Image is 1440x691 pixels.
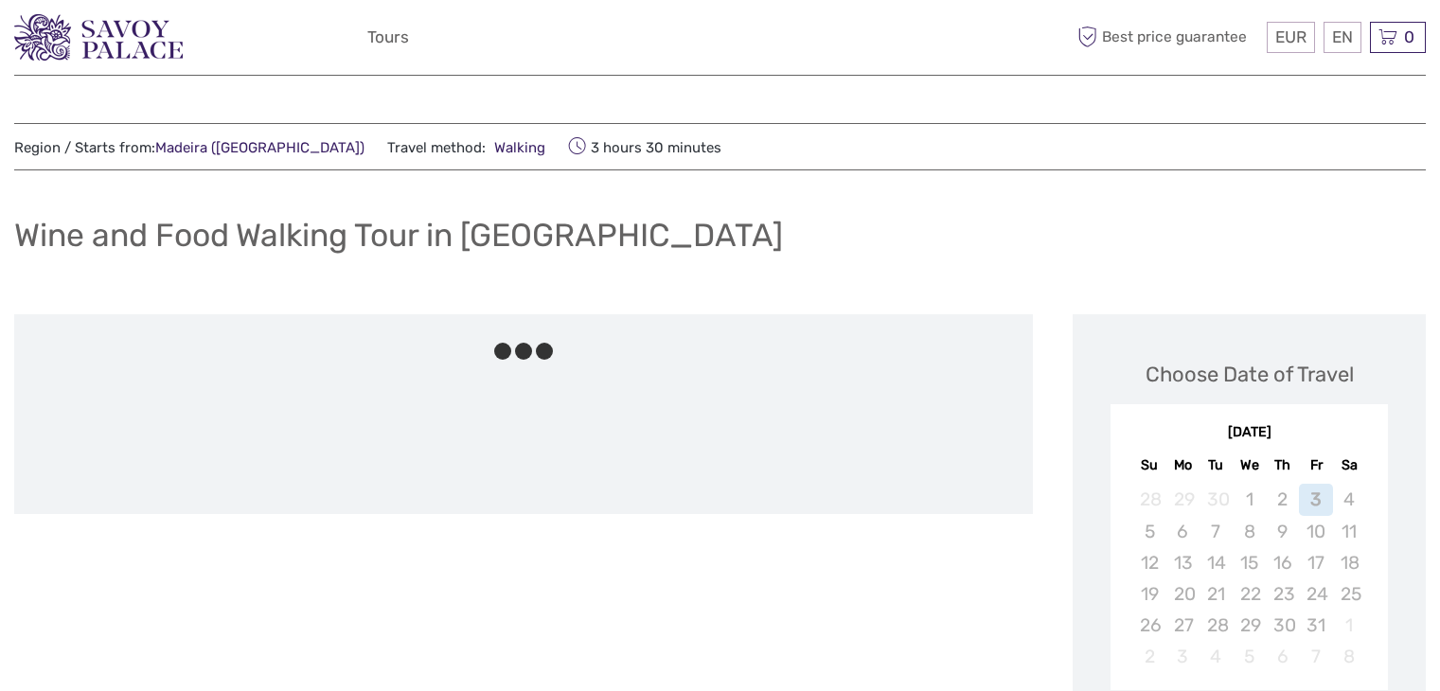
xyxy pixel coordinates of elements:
[1233,484,1266,515] div: Not available Wednesday, October 1st, 2025
[1132,484,1165,515] div: Not available Sunday, September 28th, 2025
[1166,578,1200,610] div: Not available Monday, October 20th, 2025
[1132,578,1165,610] div: Not available Sunday, October 19th, 2025
[1266,610,1299,641] div: Not available Thursday, October 30th, 2025
[1233,610,1266,641] div: Not available Wednesday, October 29th, 2025
[1073,22,1262,53] span: Best price guarantee
[367,24,409,51] a: Tours
[1233,547,1266,578] div: Not available Wednesday, October 15th, 2025
[486,139,545,156] a: Walking
[1299,516,1332,547] div: Not available Friday, October 10th, 2025
[1200,452,1233,478] div: Tu
[1166,484,1200,515] div: Not available Monday, September 29th, 2025
[1266,641,1299,672] div: Not available Thursday, November 6th, 2025
[14,216,783,255] h1: Wine and Food Walking Tour in [GEOGRAPHIC_DATA]
[1266,547,1299,578] div: Not available Thursday, October 16th, 2025
[1200,547,1233,578] div: Not available Tuesday, October 14th, 2025
[1166,516,1200,547] div: Not available Monday, October 6th, 2025
[1146,360,1354,389] div: Choose Date of Travel
[14,138,364,158] span: Region / Starts from:
[1299,578,1332,610] div: Not available Friday, October 24th, 2025
[1132,547,1165,578] div: Not available Sunday, October 12th, 2025
[1266,452,1299,478] div: Th
[1333,578,1366,610] div: Not available Saturday, October 25th, 2025
[1299,484,1332,515] div: Not available Friday, October 3rd, 2025
[1117,484,1382,672] div: month 2025-10
[1333,484,1366,515] div: Not available Saturday, October 4th, 2025
[1299,452,1332,478] div: Fr
[14,14,183,61] img: 3279-876b4492-ee62-4c61-8ef8-acb0a8f63b96_logo_small.png
[1200,610,1233,641] div: Not available Tuesday, October 28th, 2025
[1299,547,1332,578] div: Not available Friday, October 17th, 2025
[568,133,721,160] span: 3 hours 30 minutes
[1266,484,1299,515] div: Not available Thursday, October 2nd, 2025
[1333,641,1366,672] div: Not available Saturday, November 8th, 2025
[1233,452,1266,478] div: We
[1132,452,1165,478] div: Su
[1166,641,1200,672] div: Not available Monday, November 3rd, 2025
[1333,516,1366,547] div: Not available Saturday, October 11th, 2025
[1275,27,1307,46] span: EUR
[1299,641,1332,672] div: Not available Friday, November 7th, 2025
[1233,578,1266,610] div: Not available Wednesday, October 22nd, 2025
[1111,423,1388,443] div: [DATE]
[155,139,364,156] a: Madeira ([GEOGRAPHIC_DATA])
[1200,578,1233,610] div: Not available Tuesday, October 21st, 2025
[1266,516,1299,547] div: Not available Thursday, October 9th, 2025
[387,133,545,160] span: Travel method:
[1401,27,1417,46] span: 0
[1333,610,1366,641] div: Not available Saturday, November 1st, 2025
[1299,610,1332,641] div: Not available Friday, October 31st, 2025
[1233,516,1266,547] div: Not available Wednesday, October 8th, 2025
[1266,578,1299,610] div: Not available Thursday, October 23rd, 2025
[1233,641,1266,672] div: Not available Wednesday, November 5th, 2025
[1200,484,1233,515] div: Not available Tuesday, September 30th, 2025
[1200,641,1233,672] div: Not available Tuesday, November 4th, 2025
[1333,452,1366,478] div: Sa
[1166,610,1200,641] div: Not available Monday, October 27th, 2025
[1166,452,1200,478] div: Mo
[1200,516,1233,547] div: Not available Tuesday, October 7th, 2025
[1132,516,1165,547] div: Not available Sunday, October 5th, 2025
[1132,610,1165,641] div: Not available Sunday, October 26th, 2025
[1132,641,1165,672] div: Not available Sunday, November 2nd, 2025
[1166,547,1200,578] div: Not available Monday, October 13th, 2025
[1324,22,1361,53] div: EN
[1333,547,1366,578] div: Not available Saturday, October 18th, 2025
